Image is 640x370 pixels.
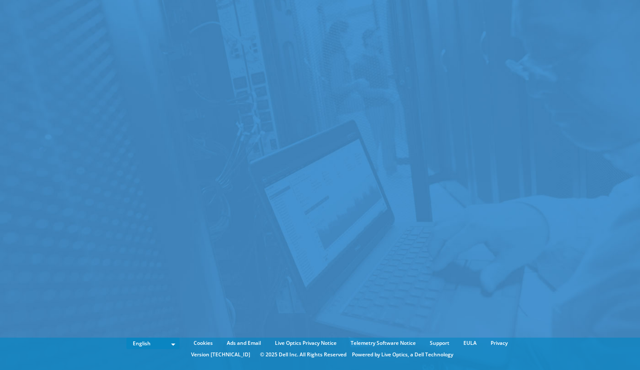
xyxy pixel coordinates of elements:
[220,338,267,348] a: Ads and Email
[457,338,483,348] a: EULA
[423,338,456,348] a: Support
[344,338,422,348] a: Telemetry Software Notice
[269,338,343,348] a: Live Optics Privacy Notice
[484,338,514,348] a: Privacy
[187,350,254,359] li: Version [TECHNICAL_ID]
[187,338,219,348] a: Cookies
[352,350,453,359] li: Powered by Live Optics, a Dell Technology
[256,350,351,359] li: © 2025 Dell Inc. All Rights Reserved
